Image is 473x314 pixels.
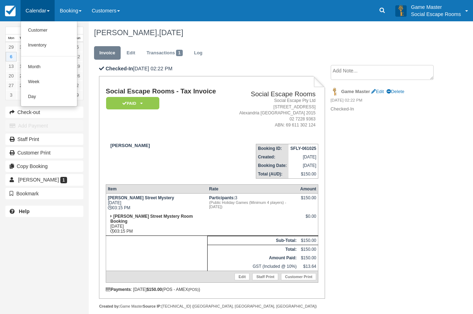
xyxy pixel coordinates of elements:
h2: Social Escape Rooms [231,91,316,98]
div: : [DATE] (POS - AMEX ) [106,287,318,292]
a: Edit [235,273,249,280]
a: 19 [72,61,83,71]
a: Edit [371,89,384,94]
h1: Social Escape Rooms - Tax Invoice [106,88,228,95]
td: $150.00 [298,245,318,254]
th: Sub-Total: [207,236,298,245]
a: Week [21,75,77,90]
p: Social Escape Rooms [411,11,461,18]
a: Customer [21,23,77,38]
p: Game Master [411,4,461,11]
img: A3 [395,5,407,16]
a: Edit [121,46,141,60]
h1: [PERSON_NAME], [94,28,438,37]
strong: [PERSON_NAME] [110,143,150,148]
a: 5 [72,42,83,52]
td: $150.00 [298,236,318,245]
div: $0.00 [300,214,316,224]
strong: Participants [209,195,235,200]
span: 1 [176,50,183,56]
a: Inventory [21,38,77,53]
b: Help [19,209,29,214]
a: Delete [386,89,404,94]
a: 9 [72,90,83,100]
a: 3 [6,90,17,100]
strong: $150.00 [147,287,162,292]
em: (Public Holiday Games (Minimum 4 players) - [DATE]) [209,200,297,209]
strong: Payments [106,287,131,292]
a: 2 [72,81,83,90]
img: checkfront-main-nav-mini-logo.png [5,6,16,16]
a: 6 [6,52,17,61]
b: Checked-In [105,66,133,71]
p: [DATE] 02:22 PM [99,65,325,72]
a: Customer Print [281,273,316,280]
th: Created: [256,153,289,161]
th: Booking ID: [256,144,289,153]
th: Sun [72,34,83,42]
ul: Calendar [21,21,77,107]
a: 13 [6,61,17,71]
th: Item [106,185,207,194]
button: Add Payment [5,120,83,131]
th: Tue [17,34,28,42]
span: 1 [60,177,67,183]
a: 26 [72,71,83,81]
button: Check-out [5,107,83,118]
strong: [PERSON_NAME] Street Mystery [108,195,174,200]
a: [PERSON_NAME] 1 [5,174,83,185]
span: [PERSON_NAME] [18,177,59,183]
em: Paid [106,97,159,109]
th: Mon [6,34,17,42]
a: 29 [6,42,17,52]
p: Checked-In [331,106,438,113]
strong: Game Master [341,89,370,94]
a: Day [21,90,77,104]
a: 21 [17,71,28,81]
th: Amount Paid: [207,254,298,262]
td: [DATE] [288,161,318,170]
td: $150.00 [288,170,318,179]
a: 4 [17,90,28,100]
a: 30 [17,42,28,52]
th: Rate [207,185,298,194]
a: Month [21,60,77,75]
td: [DATE] [288,153,318,161]
a: Staff Print [5,134,83,145]
a: 14 [17,61,28,71]
td: $150.00 [298,254,318,262]
a: 20 [6,71,17,81]
em: [DATE] 02:22 PM [331,97,438,105]
th: Total (AUD): [256,170,289,179]
strong: Source IP: [143,304,162,308]
div: Game Master [TECHNICAL_ID] ([GEOGRAPHIC_DATA], [GEOGRAPHIC_DATA], [GEOGRAPHIC_DATA]) [99,304,325,309]
strong: SFLY-061025 [290,146,316,151]
small: (POS) [188,287,199,292]
td: GST (Included @ 10%) [207,262,298,271]
strong: Created by: [99,304,120,308]
a: Customer Print [5,147,83,158]
button: Bookmark [5,188,83,199]
td: 3 [207,194,298,212]
th: Booking Date: [256,161,289,170]
td: $13.64 [298,262,318,271]
a: 27 [6,81,17,90]
button: Copy Booking [5,161,83,172]
td: [DATE] 03:15 PM [106,194,207,212]
strong: [PERSON_NAME] Street Mystery Room Booking [110,214,193,224]
a: Log [189,46,208,60]
td: [DATE] 03:15 PM [106,212,207,236]
a: Transactions1 [141,46,188,60]
th: Total: [207,245,298,254]
a: 28 [17,81,28,90]
a: Staff Print [252,273,278,280]
a: 12 [72,52,83,61]
div: $150.00 [300,195,316,206]
a: Help [5,206,83,217]
th: Amount [298,185,318,194]
a: Invoice [94,46,121,60]
a: 7 [17,52,28,61]
span: [DATE] [159,28,183,37]
address: Social Escape Pty Ltd [STREET_ADDRESS] Alexandria [GEOGRAPHIC_DATA] 2015 02 7228 9363 ABN: 69 611... [231,98,316,128]
a: Paid [106,97,157,110]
